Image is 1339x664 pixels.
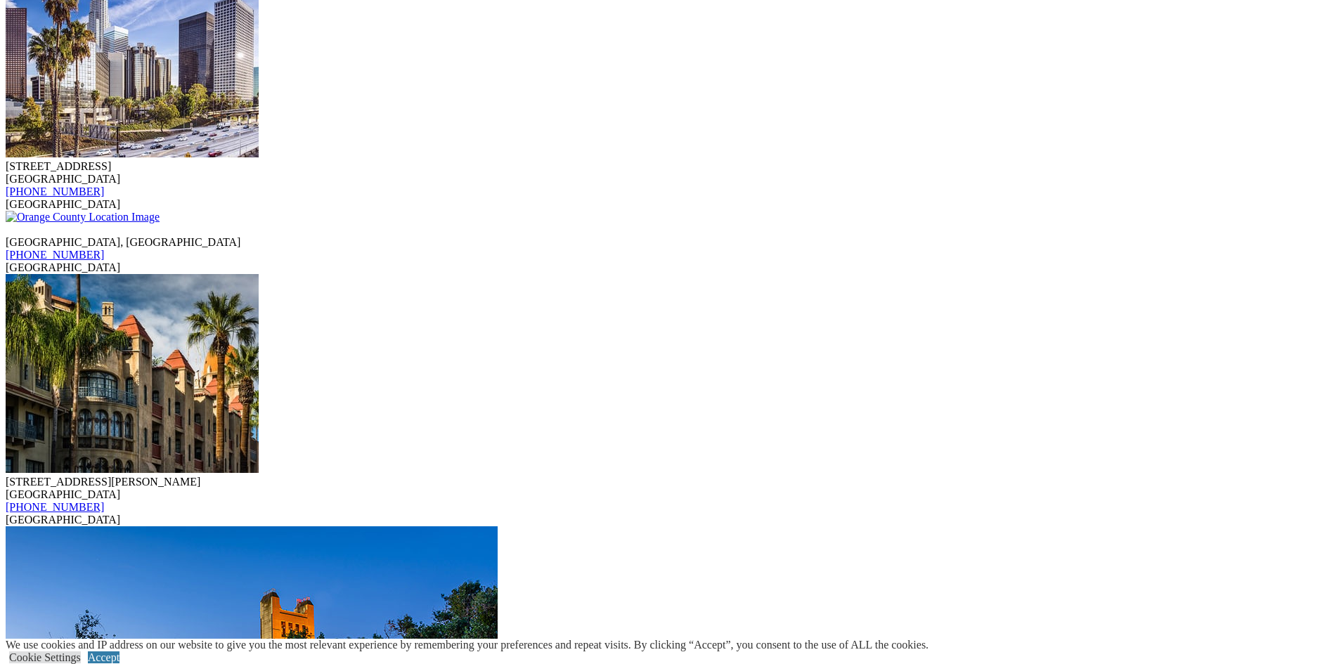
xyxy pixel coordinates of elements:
[6,198,1333,211] div: [GEOGRAPHIC_DATA]
[6,185,104,197] a: [PHONE_NUMBER]
[6,223,1333,249] div: [GEOGRAPHIC_DATA], [GEOGRAPHIC_DATA]
[9,651,81,663] a: Cookie Settings
[6,476,1333,501] div: [STREET_ADDRESS][PERSON_NAME] [GEOGRAPHIC_DATA]
[6,211,160,223] img: Orange County Location Image
[6,501,104,513] a: [PHONE_NUMBER]
[6,160,1333,185] div: [STREET_ADDRESS] [GEOGRAPHIC_DATA]
[88,651,119,663] a: Accept
[6,261,1333,274] div: [GEOGRAPHIC_DATA]
[6,639,929,651] div: We use cookies and IP address on our website to give you the most relevant experience by remember...
[6,249,104,261] a: [PHONE_NUMBER]
[6,274,259,473] img: Riverside Location Image
[6,514,1333,526] div: [GEOGRAPHIC_DATA]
